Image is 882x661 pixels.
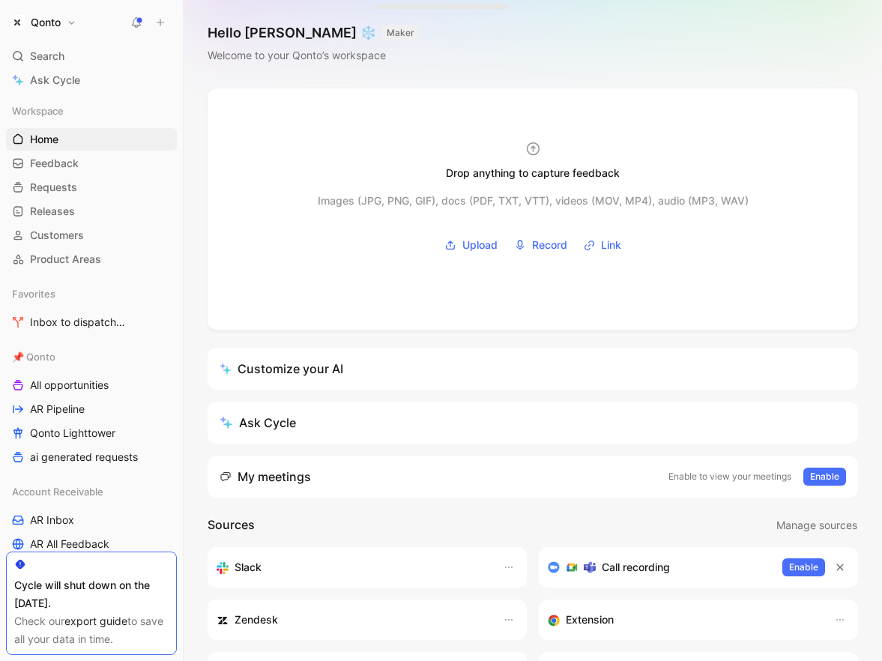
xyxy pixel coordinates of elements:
div: Cycle will shut down on the [DATE]. [14,576,169,612]
h3: Extension [566,611,614,629]
div: Capture feedback from anywhere on the web [548,611,819,629]
a: Customers [6,224,177,247]
button: Enable [782,558,825,576]
span: Inbox to dispatch [30,315,142,330]
div: Account ReceivableAR InboxAR All FeedbackAR Backlog ListAR Backlog KanbanAR Backlog TableAR VoC [6,480,177,651]
span: Enable [789,560,818,575]
button: MAKER [382,25,419,40]
div: 📌 QontoAll opportunitiesAR PipelineQonto Lighttowerai generated requests [6,345,177,468]
a: Releases [6,200,177,223]
div: Sync your customers, send feedback and get updates in Slack [217,558,488,576]
span: Favorites [12,286,55,301]
a: AR Inbox [6,509,177,531]
img: Qonto [10,15,25,30]
a: Requests [6,176,177,199]
span: Home [30,132,58,147]
div: Customize your AI [220,360,343,378]
h3: Zendesk [235,611,278,629]
span: Search [30,47,64,65]
div: Welcome to your Qonto’s workspace [208,46,419,64]
span: AR Pipeline [30,402,85,417]
span: Record [532,236,567,254]
h1: Hello [PERSON_NAME] ❄️ [208,24,419,42]
span: All opportunities [30,378,109,393]
span: Qonto Lighttower [30,426,115,441]
span: Workspace [12,103,64,118]
a: Home [6,128,177,151]
span: ai generated requests [30,450,138,465]
div: 📌 Qonto [6,345,177,368]
button: Record [509,234,573,256]
span: Upload [462,236,498,254]
a: All opportunities [6,374,177,396]
div: Check our to save all your data in time. [14,612,169,648]
span: Customers [30,228,84,243]
p: Enable to view your meetings [668,469,791,484]
span: Requests [30,180,77,195]
button: Upload [439,234,503,256]
button: Enable [803,468,846,486]
span: Account Receivable [12,484,103,499]
div: Drop anything to capture feedback [446,164,620,182]
span: Ask Cycle [30,71,80,89]
h2: Sources [208,516,255,535]
span: Link [601,236,621,254]
div: Workspace [6,100,177,122]
a: Feedback [6,152,177,175]
span: Releases [30,204,75,219]
span: Enable [810,469,839,484]
a: AR All Feedback [6,533,177,555]
h1: Qonto [31,16,61,29]
div: My meetings [220,468,311,486]
a: Qonto Lighttower [6,422,177,444]
a: Inbox to dispatch🛠️ Tools [6,311,177,333]
div: Search [6,45,177,67]
a: export guide [64,615,127,627]
div: Record & transcribe meetings from Zoom, Meet & Teams. [548,558,770,576]
div: Ask Cycle [220,414,296,432]
div: Favorites [6,283,177,305]
span: AR All Feedback [30,537,109,552]
span: AR Inbox [30,513,74,528]
h3: Call recording [602,558,670,576]
h3: Slack [235,558,262,576]
a: ai generated requests [6,446,177,468]
a: Customize your AI [208,348,858,390]
span: Product Areas [30,252,101,267]
button: Ask Cycle [208,402,858,444]
a: Product Areas [6,248,177,271]
div: Images (JPG, PNG, GIF), docs (PDF, TXT, VTT), videos (MOV, MP4), audio (MP3, WAV) [318,192,749,210]
a: Ask Cycle [6,69,177,91]
button: QontoQonto [6,12,80,33]
button: Manage sources [776,516,858,535]
span: 🛠️ Tools [122,317,158,328]
div: Account Receivable [6,480,177,503]
span: Feedback [30,156,79,171]
a: AR Pipeline [6,398,177,420]
span: 📌 Qonto [12,349,55,364]
div: Sync customers and create docs [217,611,488,629]
span: Manage sources [776,516,857,534]
button: Link [579,234,626,256]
